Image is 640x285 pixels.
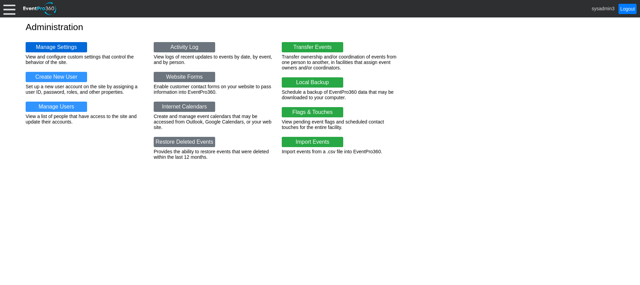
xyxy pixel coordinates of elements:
a: Logout [618,4,637,14]
div: Schedule a backup of EventPro360 data that may be downloaded to your computer. [282,89,401,100]
a: Internet Calendars [154,102,215,112]
div: Set up a new user account on the site by assigning a user ID, password, roles, and other properties. [26,84,145,95]
div: View and configure custom settings that control the behavior of the site. [26,54,145,65]
div: View pending event flags and scheduled contact touches for the entire facility. [282,119,401,130]
a: Activity Log [154,42,215,52]
a: Import Events [282,137,343,147]
a: Website Forms [154,72,215,82]
a: Transfer Events [282,42,343,52]
span: sysadmin3 [592,5,615,11]
a: Manage Settings [26,42,87,52]
a: Create New User [26,72,87,82]
div: Enable customer contact forms on your website to pass information into EventPro360. [154,84,273,95]
div: Provides the ability to restore events that were deleted within the last 12 months. [154,149,273,160]
div: View a list of people that have access to the site and update their accounts. [26,114,145,125]
div: Transfer ownership and/or coordination of events from one person to another, in facilities that a... [282,54,401,70]
div: Menu: Click or 'Crtl+M' to toggle menu open/close [3,3,15,15]
img: EventPro360 [22,1,58,16]
div: View logs of recent updates to events by date, by event, and by person. [154,54,273,65]
a: Local Backup [282,77,343,88]
a: Manage Users [26,102,87,112]
a: Flags & Touches [282,107,343,117]
div: Create and manage event calendars that may be accessed from Outlook, Google Calendars, or your we... [154,114,273,130]
a: Restore Deleted Events [154,137,215,147]
h1: Administration [26,23,614,32]
div: Import events from a .csv file into EventPro360. [282,149,401,154]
